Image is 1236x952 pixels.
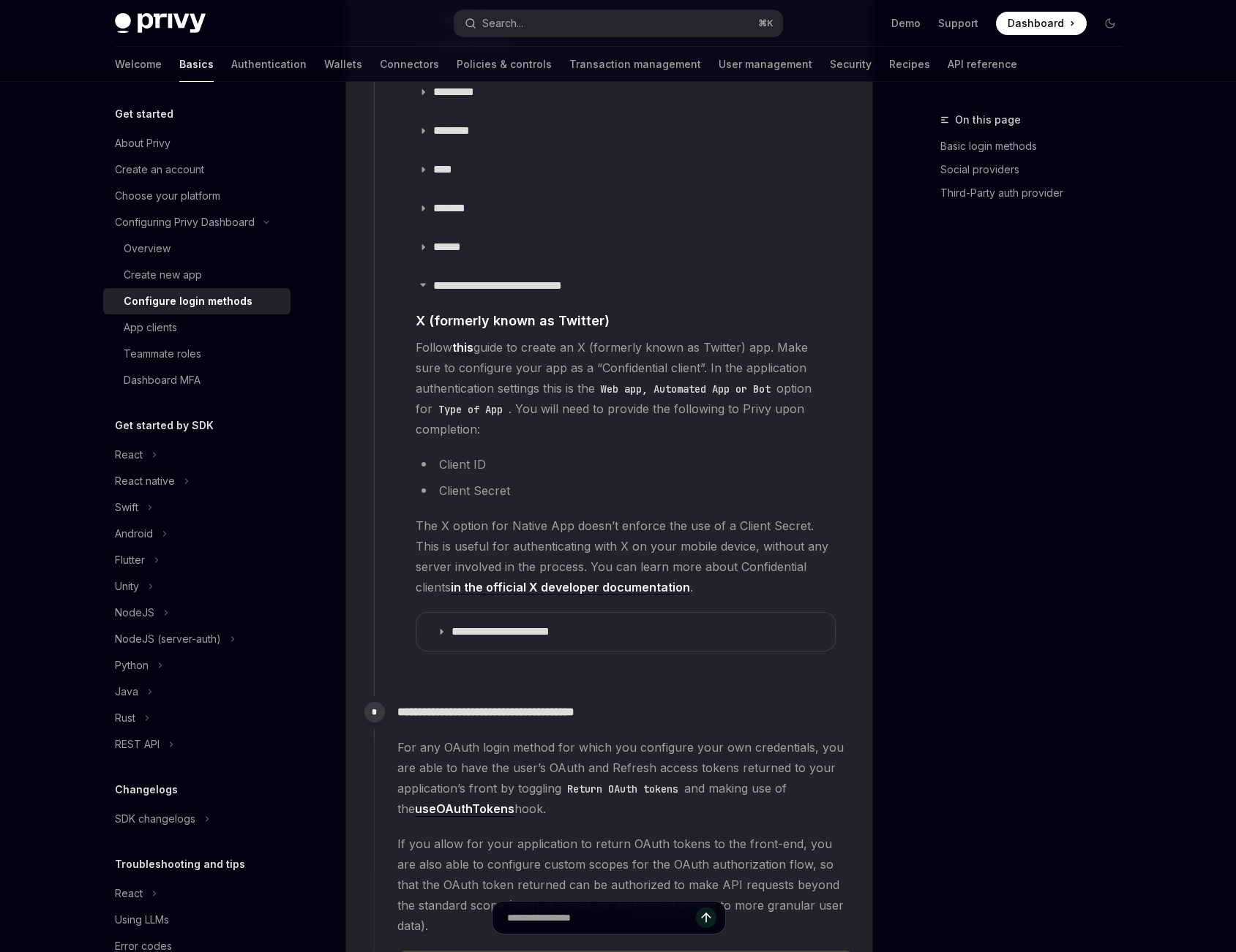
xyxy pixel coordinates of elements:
div: Configure login methods [124,292,252,310]
h5: Changelogs [115,781,178,798]
div: Create an account [115,161,204,178]
button: Send message [696,907,716,928]
a: About Privy [103,130,291,156]
button: Toggle NodeJS section [103,600,291,626]
h5: Get started by SDK [115,417,214,434]
a: Dashboard [996,12,1087,35]
li: Client ID [416,454,836,475]
div: SDK changelogs [115,810,195,828]
div: About Privy [115,135,171,152]
button: Toggle React native section [103,468,291,494]
a: Configure login methods [103,288,291,314]
a: Recipes [889,47,930,82]
code: Return OAuth tokens [561,781,684,797]
code: Type of App [432,401,509,418]
a: API reference [948,47,1017,82]
a: useOAuthTokens [415,801,514,817]
a: in the official X developer documentation [451,580,690,595]
h5: Troubleshooting and tips [115,855,245,873]
button: Toggle Android section [103,521,291,547]
div: App clients [124,319,177,336]
button: Toggle SDK changelogs section [103,806,291,832]
div: Using LLMs [115,911,169,929]
button: Toggle Python section [103,652,291,679]
div: Teammate roles [124,345,201,363]
div: Search... [482,15,523,32]
div: Dashboard MFA [124,371,201,389]
a: Create an account [103,156,291,183]
img: dark logo [115,13,206,34]
div: Choose your platform [115,187,220,205]
div: Flutter [115,551,145,569]
a: Support [938,16,978,31]
a: Policies & controls [457,47,552,82]
div: Create new app [124,266,202,284]
div: React native [115,472,175,490]
div: NodeJS (server-auth) [115,630,221,648]
span: The X option for Native App doesn’t enforce the use of a Client Secret. This is useful for authen... [416,515,836,597]
code: Web app, Automated App or Bot [595,381,776,397]
span: For any OAuth login method for which you configure your own credentials, you are able to have the... [397,737,854,819]
span: ⌘ K [758,18,774,29]
a: Demo [891,16,921,31]
a: Dashboard MFA [103,367,291,393]
button: Toggle React section [103,442,291,468]
div: React [115,885,143,902]
a: Security [830,47,872,82]
div: Swift [115,499,138,516]
div: Configuring Privy Dashboard [115,214,255,231]
div: NodeJS [115,604,154,622]
a: Social providers [940,158,1134,181]
span: Dashboard [1008,16,1064,31]
li: Client Secret [416,480,836,501]
a: Transaction management [569,47,701,82]
h5: Get started [115,105,173,123]
a: Third-Party auth provider [940,181,1134,205]
span: X (formerly known as Twitter) [416,311,610,330]
button: Toggle REST API section [103,731,291,758]
input: Ask a question... [507,902,696,934]
button: Toggle Flutter section [103,547,291,573]
button: Toggle Unity section [103,573,291,600]
a: App clients [103,314,291,341]
a: Using LLMs [103,907,291,933]
button: Toggle NodeJS (server-auth) section [103,626,291,652]
a: Welcome [115,47,162,82]
a: User management [719,47,812,82]
button: Toggle React section [103,880,291,907]
div: Java [115,683,138,700]
button: Toggle Java section [103,679,291,705]
a: Wallets [324,47,362,82]
div: React [115,446,143,464]
span: If you allow for your application to return OAuth tokens to the front-end, you are also able to c... [397,834,854,936]
button: Toggle Rust section [103,705,291,731]
div: Rust [115,709,135,727]
button: Toggle Configuring Privy Dashboard section [103,209,291,235]
button: Toggle Swift section [103,494,291,521]
div: Android [115,525,153,543]
button: Open search [454,10,782,37]
a: Teammate roles [103,341,291,367]
div: Unity [115,578,139,595]
a: Overview [103,235,291,262]
a: Basic login methods [940,135,1134,158]
div: REST API [115,736,160,753]
button: Toggle dark mode [1098,12,1122,35]
a: Create new app [103,262,291,288]
div: Overview [124,240,171,257]
a: Authentication [231,47,307,82]
span: On this page [955,111,1021,129]
a: Choose your platform [103,183,291,209]
span: Follow guide to create an X (formerly known as Twitter) app. Make sure to configure your app as a... [416,337,836,439]
div: Python [115,657,149,674]
a: Connectors [380,47,439,82]
a: this [452,340,473,355]
a: Basics [179,47,214,82]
